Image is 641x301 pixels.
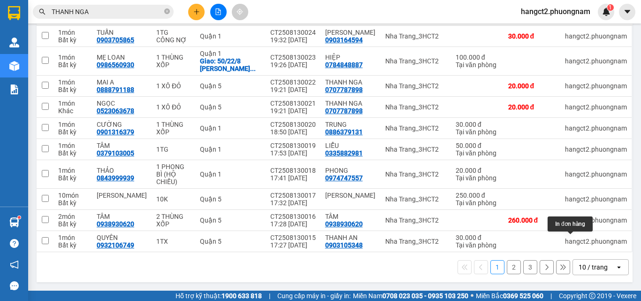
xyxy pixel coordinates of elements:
[58,107,87,115] div: Khác
[97,142,147,149] div: TÂM
[97,149,134,157] div: 0379103005
[97,241,134,249] div: 0932106749
[508,82,556,90] div: 20.000 đ
[270,213,316,220] div: CT2508130016
[58,78,87,86] div: 1 món
[200,238,261,245] div: Quận 5
[156,82,191,90] div: 1 XÔ ĐỎ
[210,4,227,20] button: file-add
[325,61,363,69] div: 0784848887
[188,4,205,20] button: plus
[97,107,134,115] div: 0523063678
[200,50,261,57] div: Quận 1
[58,167,87,174] div: 1 món
[270,86,316,93] div: 19:21 [DATE]
[513,6,598,17] span: hangct2.phuongnam
[456,149,499,157] div: Tại văn phòng
[550,291,552,301] span: |
[325,107,363,115] div: 0707787898
[456,142,499,149] div: 50.000 đ
[18,216,21,219] sup: 1
[270,220,316,228] div: 17:28 [DATE]
[565,57,627,65] div: hangct2.phuongnam
[10,281,19,290] span: message
[565,170,627,178] div: hangct2.phuongnam
[270,121,316,128] div: CT2508130020
[353,291,468,301] span: Miền Nam
[385,57,446,65] div: Nha Trang_3HCT2
[270,36,316,44] div: 19:32 [DATE]
[325,220,363,228] div: 0938930620
[200,124,261,132] div: Quận 1
[270,29,316,36] div: CT2508130024
[623,8,632,16] span: caret-down
[58,220,87,228] div: Bất kỳ
[79,36,129,43] b: [DOMAIN_NAME]
[270,54,316,61] div: CT2508130023
[270,107,316,115] div: 19:21 [DATE]
[523,260,537,274] button: 3
[325,174,363,182] div: 0974747557
[215,8,221,15] span: file-add
[97,220,134,228] div: 0938930620
[385,195,446,203] div: Nha Trang_3HCT2
[58,199,87,207] div: Bất kỳ
[565,238,627,245] div: hangct2.phuongnam
[176,291,262,301] span: Hỗ trợ kỹ thuật:
[270,167,316,174] div: CT2508130018
[156,163,191,185] div: 1 PHONG BÌ (HỘ CHIẾU)
[156,54,191,69] div: 1 THÙNG XỐP
[385,124,446,132] div: Nha Trang_3HCT2
[102,12,124,34] img: logo.jpg
[97,78,147,86] div: MAI A
[97,213,147,220] div: TÂM
[156,213,191,228] div: 2 THÙNG XỐP
[385,32,446,40] div: Nha Trang_3HCT2
[58,174,87,182] div: Bất kỳ
[277,291,351,301] span: Cung cấp máy in - giấy in:
[325,241,363,249] div: 0903105348
[270,142,316,149] div: CT2508130019
[565,195,627,203] div: hangct2.phuongnam
[270,199,316,207] div: 17:32 [DATE]
[565,146,627,153] div: hangct2.phuongnam
[325,142,376,149] div: LIỄU
[58,36,87,44] div: Bất kỳ
[385,82,446,90] div: Nha Trang_3HCT2
[270,128,316,136] div: 18:50 [DATE]
[456,54,499,61] div: 100.000 đ
[270,174,316,182] div: 17:41 [DATE]
[456,167,499,174] div: 20.000 đ
[565,216,627,224] div: hangct2.phuongnam
[270,234,316,241] div: CT2508130015
[10,260,19,269] span: notification
[565,103,627,111] div: hangct2.phuongnam
[9,38,19,47] img: warehouse-icon
[156,36,191,44] div: CÔNG NỢ
[382,292,468,300] strong: 0708 023 035 - 0935 103 250
[58,54,87,61] div: 1 món
[97,192,147,199] div: MINH CHÂU
[164,8,170,14] span: close-circle
[97,121,147,128] div: CƯỜNG
[507,260,521,274] button: 2
[97,54,147,61] div: MẸ LOAN
[456,234,499,241] div: 30.000 đ
[471,294,473,298] span: ⚪️
[325,78,376,86] div: THANH NGA
[97,29,147,36] div: TUẤN
[52,7,162,17] input: Tìm tên, số ĐT hoặc mã đơn
[456,241,499,249] div: Tại văn phòng
[58,14,93,58] b: Gửi khách hàng
[200,82,261,90] div: Quận 5
[97,174,134,182] div: 0843999939
[250,65,256,72] span: ...
[325,192,376,199] div: MINH CHÂU
[385,103,446,111] div: Nha Trang_3HCT2
[270,78,316,86] div: CT2508130022
[589,293,595,299] span: copyright
[200,103,261,111] div: Quận 5
[237,8,243,15] span: aim
[97,167,147,174] div: THẢO
[200,32,261,40] div: Quận 1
